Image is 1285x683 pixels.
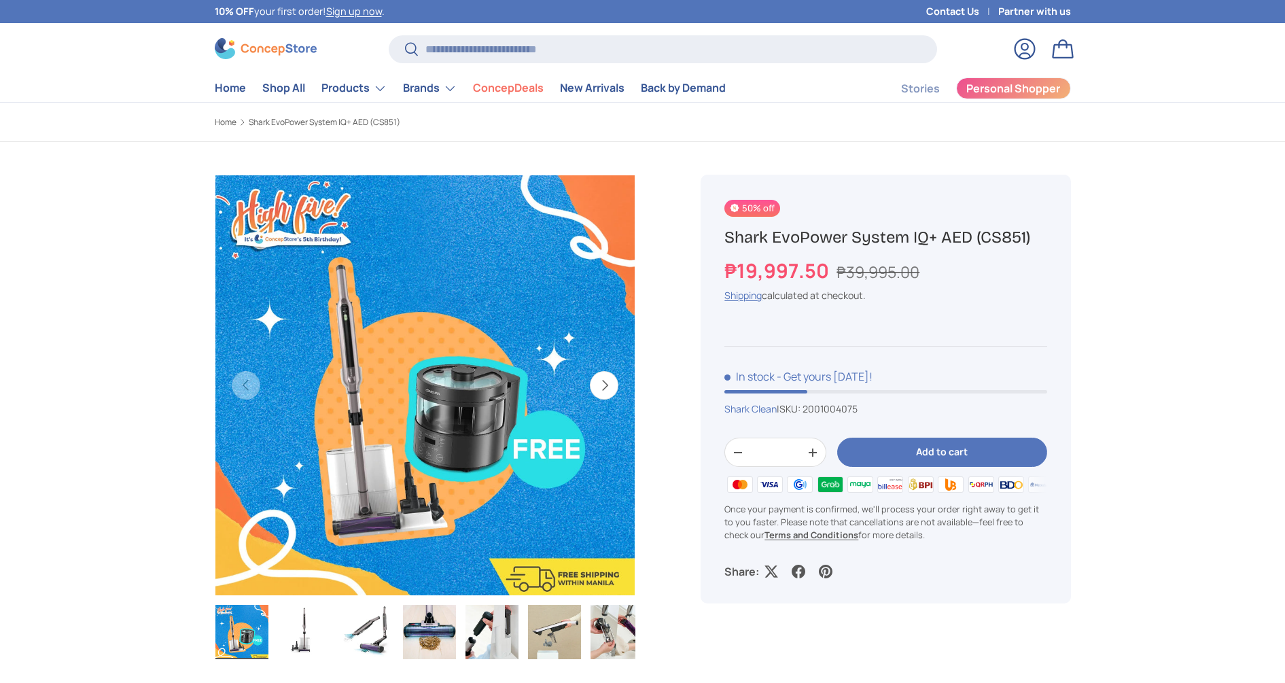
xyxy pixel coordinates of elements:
a: Products [321,75,387,102]
img: bdo [996,474,1026,494]
media-gallery: Gallery Viewer [215,175,636,663]
a: Shark EvoPower System IQ+ AED (CS851) [249,118,400,126]
a: Partner with us [998,4,1071,19]
span: Personal Shopper [966,83,1060,94]
p: your first order! . [215,4,385,19]
p: Once your payment is confirmed, we'll process your order right away to get it to you faster. Plea... [724,503,1046,542]
a: Personal Shopper [956,77,1071,99]
strong: 10% OFF [215,5,254,18]
nav: Primary [215,75,726,102]
summary: Brands [395,75,465,102]
a: Sign up now [326,5,382,18]
span: SKU: [779,402,800,415]
img: Shark EvoPower System IQ+ AED (CS851) [465,605,518,659]
a: Stories [901,75,940,102]
img: Shark EvoPower System IQ+ AED (CS851) [403,605,456,659]
img: master [724,474,754,494]
img: Shark EvoPower System IQ+ AED (CS851) [340,605,393,659]
a: Brands [403,75,457,102]
img: billease [875,474,905,494]
a: Contact Us [926,4,998,19]
img: gcash [785,474,815,494]
a: Terms and Conditions [764,529,858,541]
img: Shark EvoPower System IQ+ AED (CS851) [528,605,581,659]
a: Home [215,75,246,101]
a: New Arrivals [560,75,624,101]
span: | [777,402,858,415]
img: qrph [966,474,996,494]
a: Home [215,118,236,126]
div: calculated at checkout. [724,288,1046,302]
img: bpi [906,474,936,494]
a: Shark Clean [724,402,777,415]
nav: Secondary [868,75,1071,102]
span: In stock [724,369,775,384]
p: Share: [724,563,759,580]
img: Shark EvoPower System IQ+ AED (CS851) [215,605,268,659]
img: metrobank [1026,474,1056,494]
s: ₱39,995.00 [837,261,919,283]
nav: Breadcrumbs [215,116,669,128]
img: grabpay [815,474,845,494]
a: Shop All [262,75,305,101]
strong: ₱19,997.50 [724,257,832,284]
span: 2001004075 [803,402,858,415]
img: ConcepStore [215,38,317,59]
a: Shipping [724,289,762,302]
span: 50% off [724,200,779,217]
a: Back by Demand [641,75,726,101]
img: ubp [936,474,966,494]
img: Shark EvoPower System IQ+ AED (CS851) [591,605,644,659]
img: visa [755,474,785,494]
a: ConcepDeals [473,75,544,101]
h1: Shark EvoPower System IQ+ AED (CS851) [724,227,1046,248]
p: - Get yours [DATE]! [777,369,873,384]
img: Shark EvoPower System IQ+ AED (CS851) [278,605,331,659]
summary: Products [313,75,395,102]
button: Add to cart [837,438,1046,467]
img: maya [845,474,875,494]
